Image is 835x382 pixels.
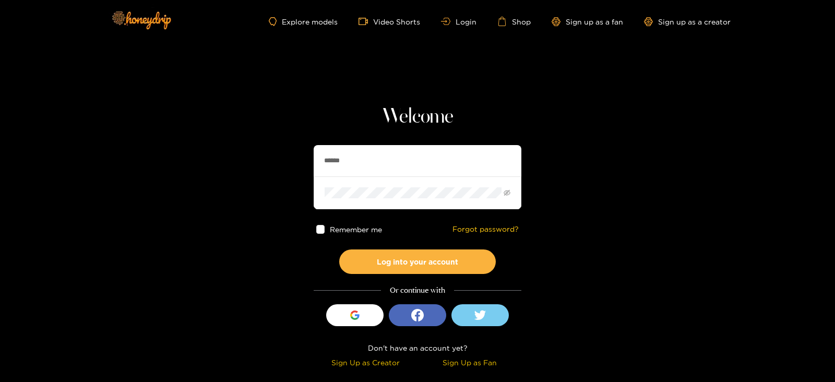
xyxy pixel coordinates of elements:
[314,104,521,129] h1: Welcome
[552,17,623,26] a: Sign up as a fan
[504,189,510,196] span: eye-invisible
[420,356,519,368] div: Sign Up as Fan
[452,225,519,234] a: Forgot password?
[359,17,420,26] a: Video Shorts
[316,356,415,368] div: Sign Up as Creator
[497,17,531,26] a: Shop
[314,284,521,296] div: Or continue with
[314,342,521,354] div: Don't have an account yet?
[359,17,373,26] span: video-camera
[269,17,338,26] a: Explore models
[339,249,496,274] button: Log into your account
[644,17,731,26] a: Sign up as a creator
[330,225,383,233] span: Remember me
[441,18,476,26] a: Login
